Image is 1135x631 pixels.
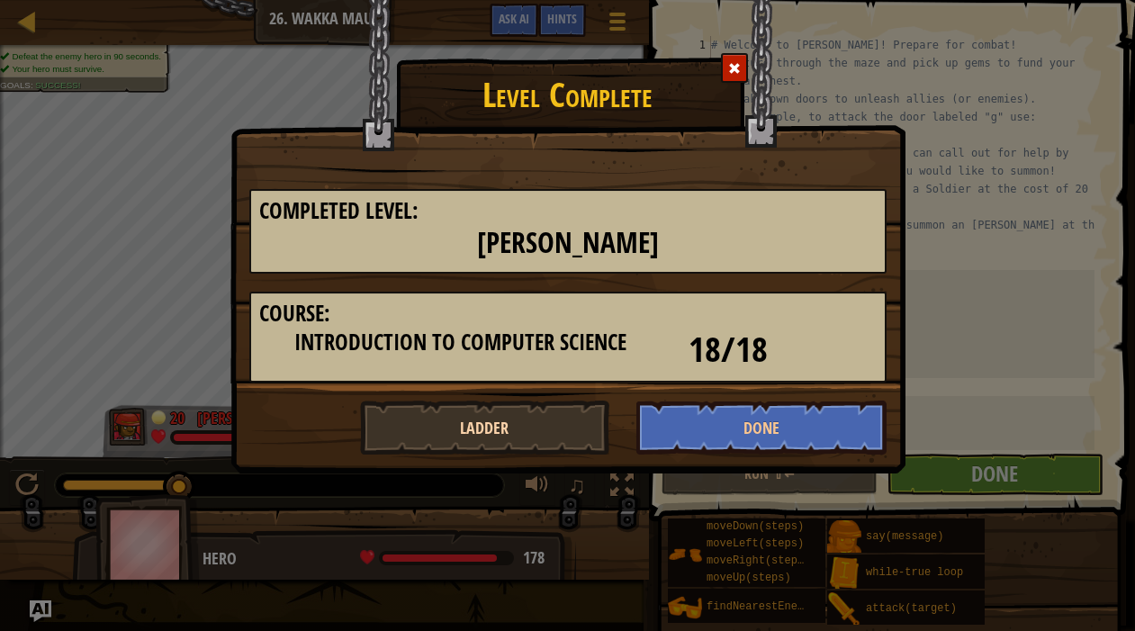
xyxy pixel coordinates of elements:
h3: Course: [259,302,877,326]
h3: Completed Level: [259,199,877,223]
h1: Level Complete [231,67,905,113]
h3: Introduction to Computer Science [259,330,662,355]
span: 18/18 [689,325,768,373]
button: Ladder [360,401,610,455]
h2: [PERSON_NAME] [259,228,877,259]
button: Done [636,401,887,455]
